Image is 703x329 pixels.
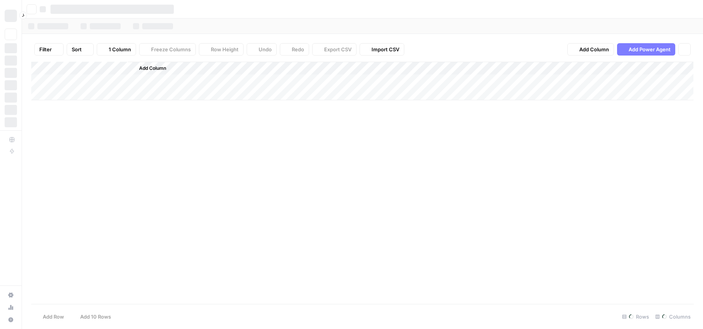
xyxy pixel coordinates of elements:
span: Add 10 Rows [80,313,111,321]
span: Row Height [211,46,239,53]
button: 1 Column [97,43,136,56]
button: Filter [34,43,64,56]
button: Add Row [31,310,69,323]
span: Add Column [139,65,166,72]
button: Import CSV [360,43,404,56]
a: Usage [5,301,17,314]
button: Sort [67,43,94,56]
span: Add Row [43,313,64,321]
button: Add Column [567,43,614,56]
button: Help + Support [5,314,17,326]
button: Add 10 Rows [69,310,116,323]
div: Columns [652,310,694,323]
button: Add Column [129,63,169,73]
button: Export CSV [312,43,357,56]
span: Add Power Agent [629,46,671,53]
button: Undo [247,43,277,56]
span: Sort [72,46,82,53]
span: Filter [39,46,52,53]
span: 1 Column [109,46,131,53]
a: Settings [5,289,17,301]
span: Export CSV [324,46,351,53]
span: Freeze Columns [151,46,191,53]
span: Redo [292,46,304,53]
button: Redo [280,43,309,56]
button: Freeze Columns [139,43,196,56]
button: Row Height [199,43,244,56]
span: Undo [259,46,272,53]
span: Add Column [579,46,609,53]
button: Add Power Agent [617,43,675,56]
div: Rows [619,310,652,323]
span: Import CSV [372,46,399,53]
